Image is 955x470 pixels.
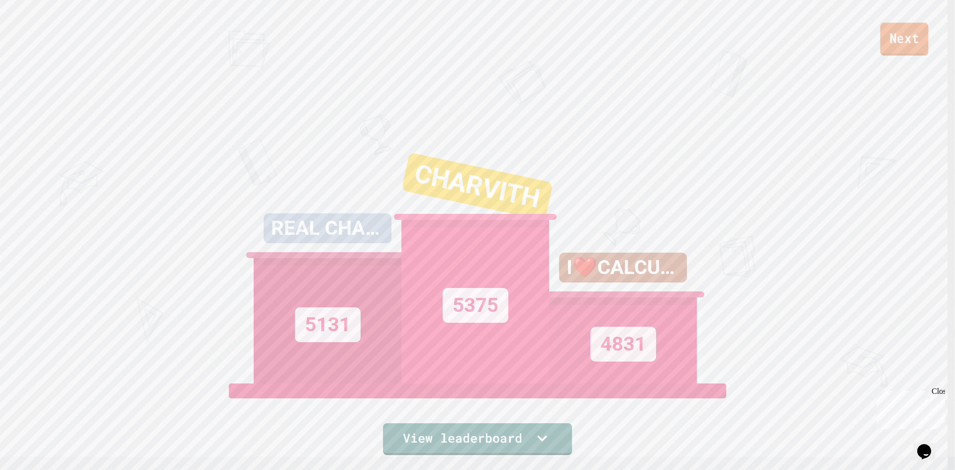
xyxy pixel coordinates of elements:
[443,288,508,323] div: 5375
[880,23,929,56] a: Next
[590,327,656,362] div: 4831
[4,4,69,63] div: Chat with us now!Close
[559,253,687,282] div: I❤️CALCULATORS
[872,387,945,429] iframe: chat widget
[401,153,553,221] div: CHARVITH
[383,423,572,455] a: View leaderboard
[264,213,391,243] div: REAL CHARVITH
[913,430,945,460] iframe: chat widget
[295,307,361,342] div: 5131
